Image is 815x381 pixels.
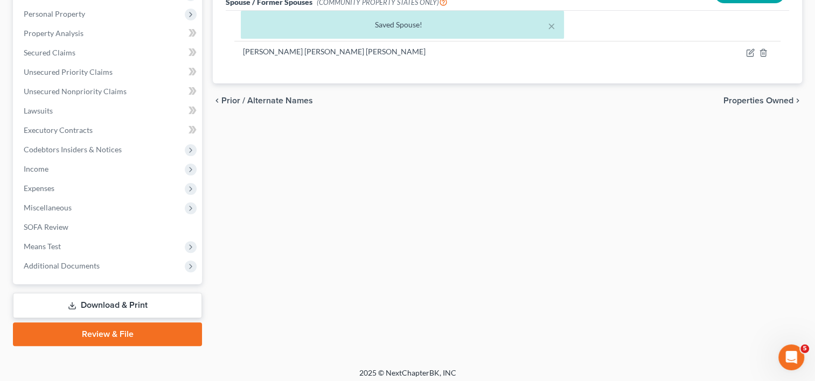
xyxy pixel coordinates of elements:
a: Lawsuits [15,101,202,121]
span: Secured Claims [24,48,75,57]
span: Unsecured Priority Claims [24,67,113,76]
span: Prior / Alternate Names [221,96,313,105]
td: [PERSON_NAME] [PERSON_NAME] [PERSON_NAME] [234,41,684,62]
i: chevron_right [793,96,802,105]
a: SOFA Review [15,217,202,237]
a: Secured Claims [15,43,202,62]
span: 5 [800,344,809,353]
i: chevron_left [213,96,221,105]
a: Executory Contracts [15,121,202,140]
span: Unsecured Nonpriority Claims [24,87,127,96]
button: × [548,19,555,32]
a: Download & Print [13,293,202,318]
a: Unsecured Nonpriority Claims [15,82,202,101]
a: Review & File [13,322,202,346]
span: Income [24,164,48,173]
button: chevron_left Prior / Alternate Names [213,96,313,105]
span: SOFA Review [24,222,68,231]
span: Lawsuits [24,106,53,115]
span: Properties Owned [723,96,793,105]
a: Unsecured Priority Claims [15,62,202,82]
span: Executory Contracts [24,125,93,135]
span: Additional Documents [24,261,100,270]
span: Personal Property [24,9,85,18]
button: Properties Owned chevron_right [723,96,802,105]
span: Means Test [24,242,61,251]
iframe: Intercom live chat [778,344,804,370]
span: Codebtors Insiders & Notices [24,145,122,154]
span: Miscellaneous [24,203,72,212]
span: Expenses [24,184,54,193]
div: Saved Spouse! [249,19,555,30]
